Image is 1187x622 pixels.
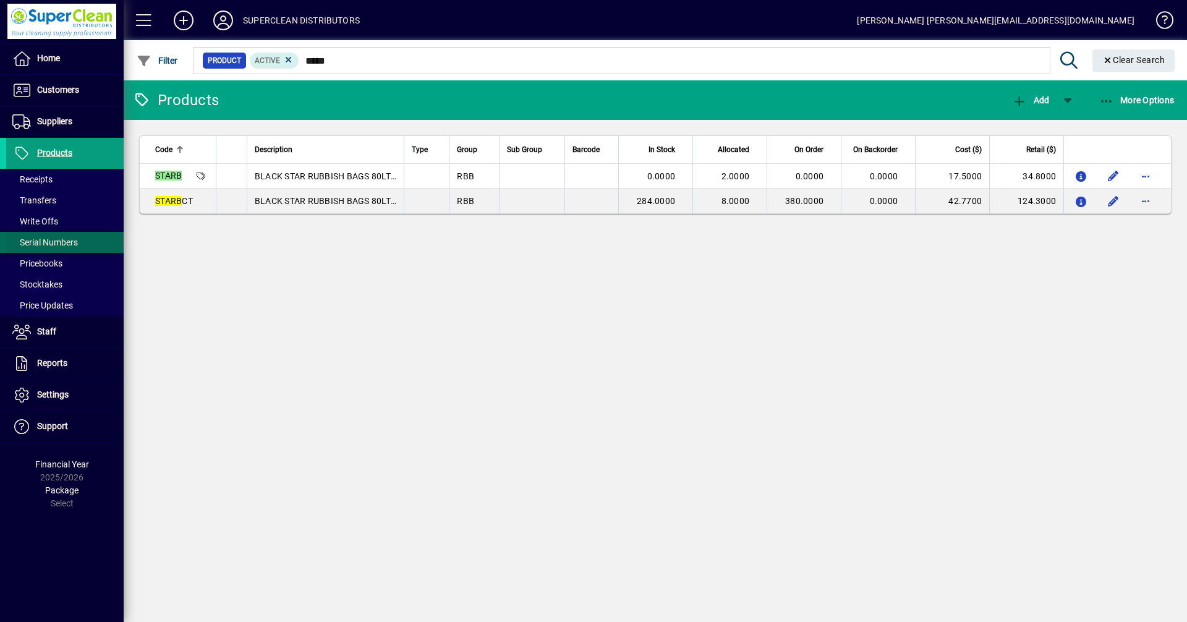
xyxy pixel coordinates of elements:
a: Knowledge Base [1147,2,1172,43]
mat-chip: Activation Status: Active [250,53,299,69]
span: Price Updates [12,300,73,310]
div: Products [133,90,219,110]
button: Add [164,9,203,32]
span: Serial Numbers [12,237,78,247]
span: Clear Search [1102,55,1165,65]
span: RBB [457,196,474,206]
button: Add [1009,89,1052,111]
td: 17.5000 [915,164,989,189]
span: Home [37,53,60,63]
span: BLACK STAR RUBBISH BAGS 80LT (100) [255,171,415,181]
span: Pricebooks [12,258,62,268]
span: Write Offs [12,216,58,226]
span: Description [255,143,292,156]
span: CT [155,196,193,206]
a: Staff [6,317,124,347]
a: Settings [6,380,124,411]
span: Financial Year [35,459,89,469]
div: Type [412,143,441,156]
a: Reports [6,348,124,379]
span: Products [37,148,72,158]
span: Reports [37,358,67,368]
span: 380.0000 [785,196,823,206]
a: Support [6,411,124,442]
button: More options [1136,191,1155,211]
div: On Backorder [849,143,909,156]
span: On Backorder [853,143,898,156]
td: 124.3000 [989,189,1063,213]
button: More Options [1096,89,1178,111]
span: In Stock [649,143,675,156]
span: Support [37,421,68,431]
span: Package [45,485,79,495]
span: 0.0000 [870,196,898,206]
td: 34.8000 [989,164,1063,189]
span: Group [457,143,477,156]
em: STARB [155,171,182,181]
div: Code [155,143,208,156]
button: More options [1136,166,1155,186]
span: More Options [1099,95,1175,105]
button: Clear [1092,49,1175,72]
span: Stocktakes [12,279,62,289]
div: Description [255,143,396,156]
span: RBB [457,171,474,181]
em: STARB [155,196,182,206]
span: On Order [794,143,823,156]
span: Transfers [12,195,56,205]
span: Staff [37,326,56,336]
button: Edit [1104,191,1123,211]
span: Customers [37,85,79,95]
a: Transfers [6,190,124,211]
span: Retail ($) [1026,143,1056,156]
div: [PERSON_NAME] [PERSON_NAME][EMAIL_ADDRESS][DOMAIN_NAME] [857,11,1134,30]
span: Settings [37,390,69,399]
button: Edit [1104,166,1123,186]
div: Group [457,143,491,156]
div: In Stock [626,143,686,156]
div: SUPERCLEAN DISTRIBUTORS [243,11,360,30]
span: 0.0000 [870,171,898,181]
a: Customers [6,75,124,106]
a: Serial Numbers [6,232,124,253]
div: Allocated [700,143,760,156]
a: Receipts [6,169,124,190]
button: Filter [134,49,181,72]
div: Barcode [572,143,611,156]
span: 284.0000 [637,196,675,206]
span: Active [255,56,280,65]
td: 42.7700 [915,189,989,213]
button: Profile [203,9,243,32]
a: Home [6,43,124,74]
span: 0.0000 [796,171,824,181]
a: Stocktakes [6,274,124,295]
a: Price Updates [6,295,124,316]
a: Pricebooks [6,253,124,274]
span: 0.0000 [647,171,676,181]
span: Code [155,143,172,156]
span: BLACK STAR RUBBISH BAGS 80LT CTN (4x100) [255,196,443,206]
span: Cost ($) [955,143,982,156]
a: Suppliers [6,106,124,137]
span: Barcode [572,143,600,156]
span: Type [412,143,428,156]
span: Receipts [12,174,53,184]
a: Write Offs [6,211,124,232]
span: Product [208,54,241,67]
span: Suppliers [37,116,72,126]
span: 8.0000 [721,196,750,206]
div: On Order [775,143,835,156]
span: 2.0000 [721,171,750,181]
span: Add [1012,95,1049,105]
span: Sub Group [507,143,542,156]
div: Sub Group [507,143,557,156]
span: Allocated [718,143,749,156]
span: Filter [137,56,178,66]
